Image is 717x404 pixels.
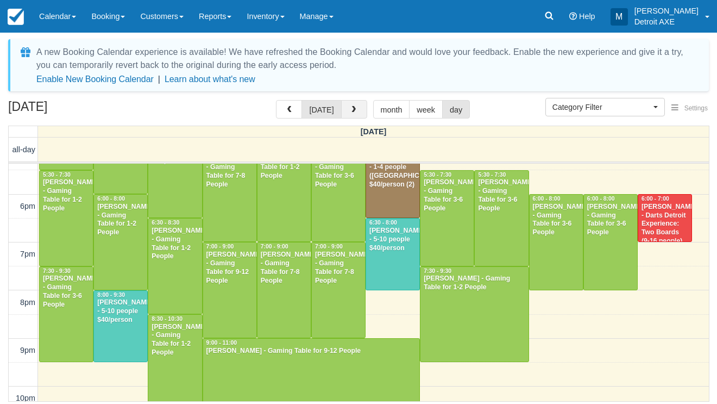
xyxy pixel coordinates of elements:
[152,316,183,322] span: 8:30 - 10:30
[97,203,144,238] div: [PERSON_NAME] - Gaming Table for 1-2 People
[93,194,148,290] a: 6:00 - 8:00[PERSON_NAME] - Gaming Table for 1-2 People
[529,194,583,290] a: 6:00 - 8:00[PERSON_NAME] - Gaming Table for 3-6 People
[42,275,90,309] div: [PERSON_NAME] - Gaming Table for 3-6 People
[93,290,148,363] a: 8:00 - 9:30[PERSON_NAME] - 5-10 people $40/person
[148,218,202,314] a: 6:30 - 8:30[PERSON_NAME] - Gaming Table for 1-2 People
[478,172,506,178] span: 5:30 - 7:30
[477,178,525,213] div: [PERSON_NAME] - Gaming Table for 3-6 People
[583,194,638,290] a: 6:00 - 8:00[PERSON_NAME] - Gaming Table for 3-6 People
[315,251,362,285] div: [PERSON_NAME] - Gaming Table for 7-8 People
[423,178,471,213] div: [PERSON_NAME] - Gaming Table for 3-6 People
[442,100,470,119] button: day
[587,196,615,202] span: 6:00 - 8:00
[203,242,257,338] a: 7:00 - 9:00[PERSON_NAME] - Gaming Table for 9-12 People
[20,298,35,307] span: 8pm
[206,154,254,189] div: [PERSON_NAME] - Gaming Table for 7-8 People
[423,275,525,292] div: [PERSON_NAME] - Gaming Table for 1-2 People
[641,196,669,202] span: 6:00 - 7:00
[366,218,420,290] a: 6:30 - 8:00[PERSON_NAME] - 5-10 people $40/person
[369,220,397,226] span: 6:30 - 8:00
[20,202,35,210] span: 6pm
[532,203,580,238] div: [PERSON_NAME] - Gaming Table for 3-6 People
[587,203,634,238] div: [PERSON_NAME] - Gaming Table for 3-6 People
[634,5,699,16] p: [PERSON_NAME]
[12,145,35,154] span: all-day
[684,104,708,112] span: Settings
[97,196,125,202] span: 6:00 - 8:00
[42,178,90,213] div: [PERSON_NAME] - Gaming Table for 1-2 People
[366,146,420,219] a: [PERSON_NAME] - 1-4 people ([GEOGRAPHIC_DATA]) $40/person (2)
[569,13,577,20] i: Help
[611,8,628,26] div: M
[206,347,417,356] div: [PERSON_NAME] - Gaming Table for 9-12 People
[257,242,311,338] a: 7:00 - 9:00[PERSON_NAME] - Gaming Table for 7-8 People
[311,146,366,243] a: [PERSON_NAME] - Gaming Table for 3-6 People
[315,244,343,250] span: 7:00 - 9:00
[20,346,35,355] span: 9pm
[16,394,35,402] span: 10pm
[165,74,255,84] a: Learn about what's new
[206,244,234,250] span: 7:00 - 9:00
[638,194,692,242] a: 6:00 - 7:00[PERSON_NAME] - Darts Detroit Experience: Two Boards (9-16 people), Dart Thrower (14)
[409,100,443,119] button: week
[97,292,125,298] span: 8:00 - 9:30
[151,323,199,358] div: [PERSON_NAME] - Gaming Table for 1-2 People
[260,154,308,181] div: [PERSON_NAME] Table for 1-2 People
[148,122,202,219] a: [PERSON_NAME] - Gaming Table for 1-2 People
[424,172,451,178] span: 5:30 - 7:30
[8,9,24,25] img: checkfront-main-nav-mini-logo.png
[301,100,341,119] button: [DATE]
[151,227,199,262] div: [PERSON_NAME] - Gaming Table for 1-2 People
[39,266,93,363] a: 7:30 - 9:30[PERSON_NAME] - Gaming Table for 3-6 People
[260,251,308,285] div: [PERSON_NAME] - Gaming Table for 7-8 People
[261,244,288,250] span: 7:00 - 9:00
[206,340,237,346] span: 9:00 - 11:00
[203,146,257,243] a: [PERSON_NAME] - Gaming Table for 7-8 People
[311,242,366,338] a: 7:00 - 9:00[PERSON_NAME] - Gaming Table for 7-8 People
[43,172,71,178] span: 5:30 - 7:30
[641,203,689,263] div: [PERSON_NAME] - Darts Detroit Experience: Two Boards (9-16 people), Dart Thrower (14)
[39,170,93,266] a: 5:30 - 7:30[PERSON_NAME] - Gaming Table for 1-2 People
[158,74,160,84] span: |
[369,154,417,189] div: [PERSON_NAME] - 1-4 people ([GEOGRAPHIC_DATA]) $40/person (2)
[373,100,410,119] button: month
[420,170,474,266] a: 5:30 - 7:30[PERSON_NAME] - Gaming Table for 3-6 People
[206,251,254,285] div: [PERSON_NAME] - Gaming Table for 9-12 People
[43,268,71,274] span: 7:30 - 9:30
[361,127,387,136] span: [DATE]
[97,299,144,325] div: [PERSON_NAME] - 5-10 people $40/person
[579,12,595,21] span: Help
[420,266,529,363] a: 7:30 - 9:30[PERSON_NAME] - Gaming Table for 1-2 People
[545,98,665,116] button: Category Filter
[533,196,561,202] span: 6:00 - 8:00
[634,16,699,27] p: Detroit AXE
[152,220,179,226] span: 6:30 - 8:30
[315,154,362,189] div: [PERSON_NAME] - Gaming Table for 3-6 People
[257,146,311,243] a: [PERSON_NAME] Table for 1-2 People
[474,170,529,266] a: 5:30 - 7:30[PERSON_NAME] - Gaming Table for 3-6 People
[552,102,651,113] span: Category Filter
[20,250,35,258] span: 7pm
[665,101,714,116] button: Settings
[8,100,146,120] h2: [DATE]
[36,74,154,85] button: Enable New Booking Calendar
[36,46,696,72] div: A new Booking Calendar experience is available! We have refreshed the Booking Calendar and would ...
[369,227,417,253] div: [PERSON_NAME] - 5-10 people $40/person
[424,268,451,274] span: 7:30 - 9:30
